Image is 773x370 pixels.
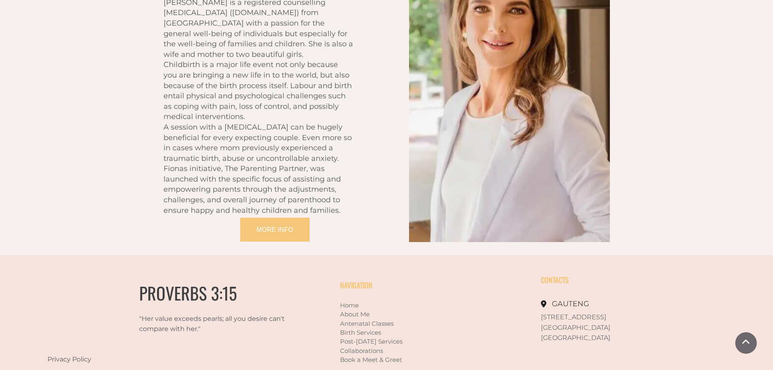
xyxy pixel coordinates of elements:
span: MORE INFO [256,226,293,233]
span: Fionas initiative, The Parenting Partner, was launched with the specific focus of assisting and e... [164,164,341,214]
a: Post-[DATE] Services [340,338,403,345]
span: [GEOGRAPHIC_DATA] [541,324,610,331]
a: Antenatal Classes [340,320,394,327]
a: Home [340,301,359,309]
span: PROVERBS 3:15 [139,280,237,305]
a: About Me [340,310,370,318]
a: Birth Services [340,329,381,336]
span: NAVIGATION [340,280,373,290]
a: Collaborations [340,347,383,355]
span: ." [197,325,200,333]
a: MORE INFO [240,218,310,242]
span: Childbirth is a major life event not only because you are bringing a new life in to the world, bu... [164,60,352,121]
a: Book a Meet & Greet [340,356,402,364]
span: [STREET_ADDRESS] [541,313,606,321]
a: Scroll To Top [735,332,757,354]
span: GAUTENG [552,299,589,308]
span: CONTACTS [541,275,569,285]
span: "Her value exceeds pearls; all you desire can't compare with her [139,315,285,333]
a: Privacy Policy [47,355,91,363]
span: A session with a [MEDICAL_DATA] can be hugely beneficial for every expecting couple. Even more so... [164,123,352,163]
span: [GEOGRAPHIC_DATA] [541,334,610,342]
